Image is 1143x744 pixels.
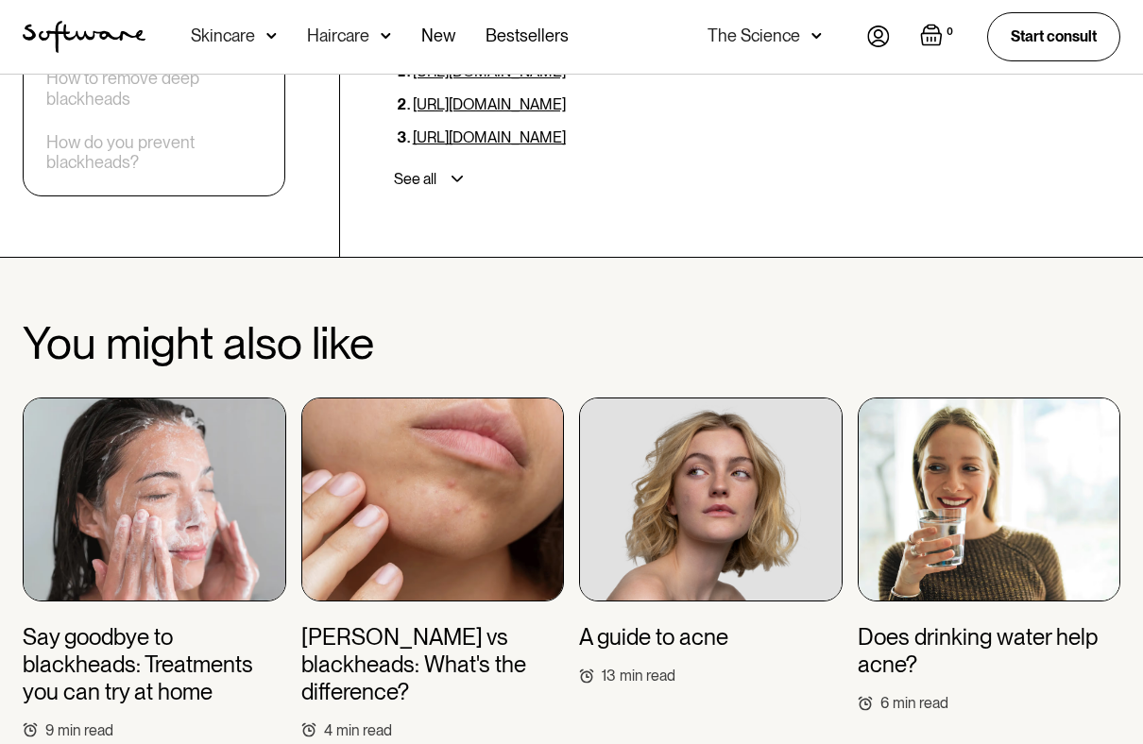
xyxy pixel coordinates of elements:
a: Say goodbye to blackheads: Treatments you can try at home9min read [23,397,286,739]
div: 9 [45,721,54,739]
h3: Does drinking water help acne? [858,624,1121,679]
div: Haircare [307,26,369,45]
h3: Say goodbye to blackheads: Treatments you can try at home [23,624,286,705]
div: 4 [324,721,333,739]
h3: A guide to acne [579,624,728,651]
a: Does drinking water help acne?6min read [858,397,1121,712]
a: A guide to acne13min read [579,397,843,685]
a: How to remove deep blackheads [46,67,262,108]
img: arrow down [381,26,391,45]
a: Start consult [987,12,1120,60]
h2: You might also like [23,318,1120,368]
div: The Science [708,26,800,45]
div: min read [336,721,392,739]
img: arrow down [266,26,277,45]
img: Software Logo [23,21,145,53]
h3: [PERSON_NAME] vs blackheads: What's the difference? [301,624,565,705]
div: 0 [943,24,957,41]
a: [URL][DOMAIN_NAME] [413,95,566,113]
div: min read [893,694,948,712]
div: Skincare [191,26,255,45]
div: See all [394,170,436,189]
div: min read [620,667,675,685]
a: home [23,21,145,53]
a: [PERSON_NAME] vs blackheads: What's the difference?4min read [301,397,565,739]
a: [URL][DOMAIN_NAME] [413,128,566,146]
div: 13 [602,667,616,685]
div: 6 [880,694,889,712]
div: min read [58,721,113,739]
a: How do you prevent blackheads? [46,131,262,172]
a: Open empty cart [920,24,957,50]
img: arrow down [811,26,822,45]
